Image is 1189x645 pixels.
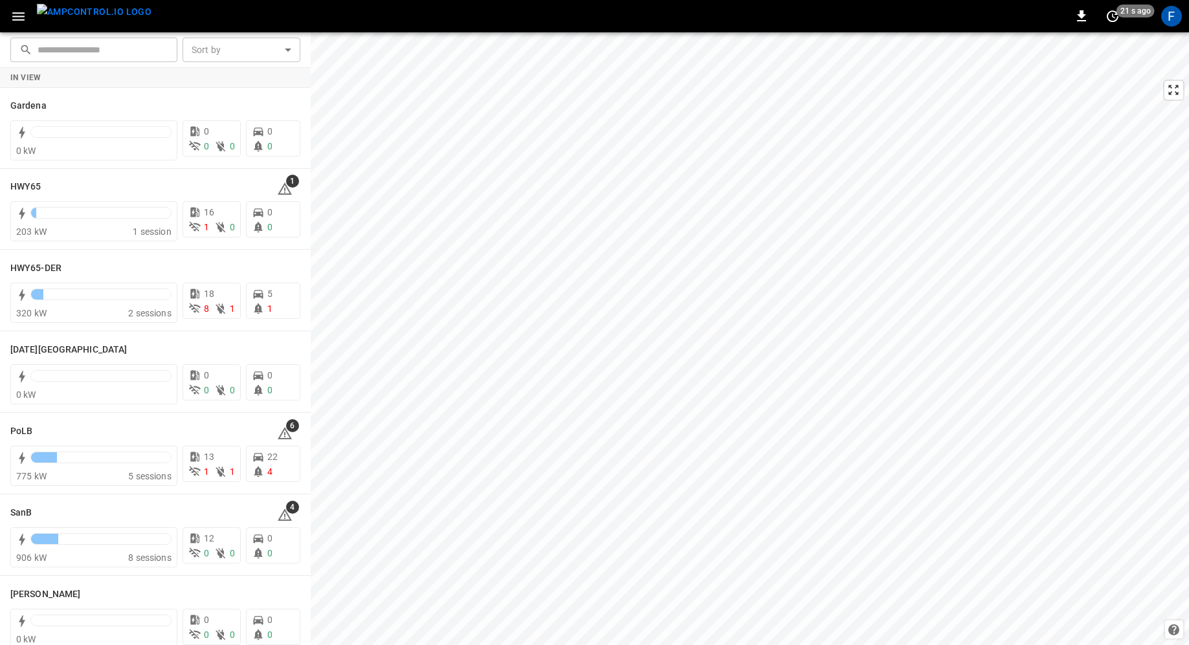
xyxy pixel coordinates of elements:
[204,370,209,380] span: 0
[204,303,209,314] span: 8
[10,99,47,113] h6: Gardena
[267,533,272,543] span: 0
[1161,6,1182,27] div: profile-icon
[230,222,235,232] span: 0
[1117,5,1155,17] span: 21 s ago
[204,533,214,543] span: 12
[204,222,209,232] span: 1
[267,207,272,217] span: 0
[16,308,47,318] span: 320 kW
[286,175,299,188] span: 1
[204,452,214,462] span: 13
[230,303,235,314] span: 1
[16,471,47,481] span: 775 kW
[230,141,235,151] span: 0
[204,629,209,640] span: 0
[230,548,235,558] span: 0
[230,629,235,640] span: 0
[204,466,209,477] span: 1
[204,385,209,395] span: 0
[204,141,209,151] span: 0
[10,343,127,357] h6: Karma Center
[10,261,61,276] h6: HWY65-DER
[10,180,41,194] h6: HWY65
[204,289,214,299] span: 18
[267,303,272,314] span: 1
[204,615,209,625] span: 0
[286,501,299,514] span: 4
[230,385,235,395] span: 0
[128,471,172,481] span: 5 sessions
[267,452,278,462] span: 22
[204,126,209,137] span: 0
[37,4,151,20] img: ampcontrol.io logo
[267,370,272,380] span: 0
[16,634,36,644] span: 0 kW
[267,548,272,558] span: 0
[267,126,272,137] span: 0
[10,587,80,602] h6: Vernon
[267,615,272,625] span: 0
[267,141,272,151] span: 0
[10,424,32,439] h6: PoLB
[286,419,299,432] span: 6
[267,289,272,299] span: 5
[267,222,272,232] span: 0
[230,466,235,477] span: 1
[128,552,172,563] span: 8 sessions
[204,207,214,217] span: 16
[16,389,36,400] span: 0 kW
[128,308,172,318] span: 2 sessions
[133,226,171,237] span: 1 session
[267,629,272,640] span: 0
[204,548,209,558] span: 0
[267,385,272,395] span: 0
[16,146,36,156] span: 0 kW
[267,466,272,477] span: 4
[1102,6,1123,27] button: set refresh interval
[16,226,47,237] span: 203 kW
[10,73,41,82] strong: In View
[10,506,32,520] h6: SanB
[16,552,47,563] span: 906 kW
